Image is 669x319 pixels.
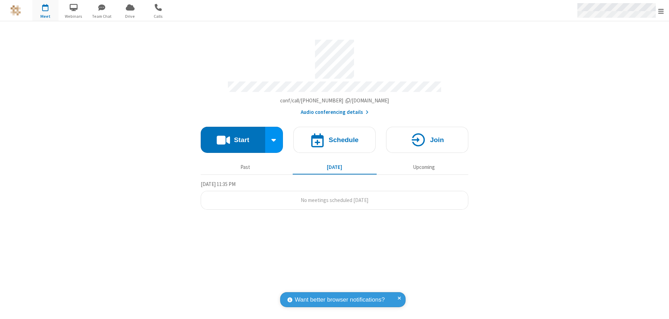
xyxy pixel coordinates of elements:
[145,13,171,20] span: Calls
[117,13,143,20] span: Drive
[295,295,385,304] span: Want better browser notifications?
[293,127,376,153] button: Schedule
[293,161,377,174] button: [DATE]
[89,13,115,20] span: Team Chat
[386,127,468,153] button: Join
[265,127,283,153] div: Start conference options
[201,181,236,187] span: [DATE] 11:35 PM
[61,13,87,20] span: Webinars
[329,137,359,143] h4: Schedule
[234,137,249,143] h4: Start
[201,180,468,210] section: Today's Meetings
[301,197,368,203] span: No meetings scheduled [DATE]
[201,127,265,153] button: Start
[201,34,468,116] section: Account details
[10,5,21,16] img: QA Selenium DO NOT DELETE OR CHANGE
[301,108,369,116] button: Audio conferencing details
[280,97,389,104] span: Copy my meeting room link
[280,97,389,105] button: Copy my meeting room linkCopy my meeting room link
[203,161,287,174] button: Past
[430,137,444,143] h4: Join
[382,161,466,174] button: Upcoming
[32,13,59,20] span: Meet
